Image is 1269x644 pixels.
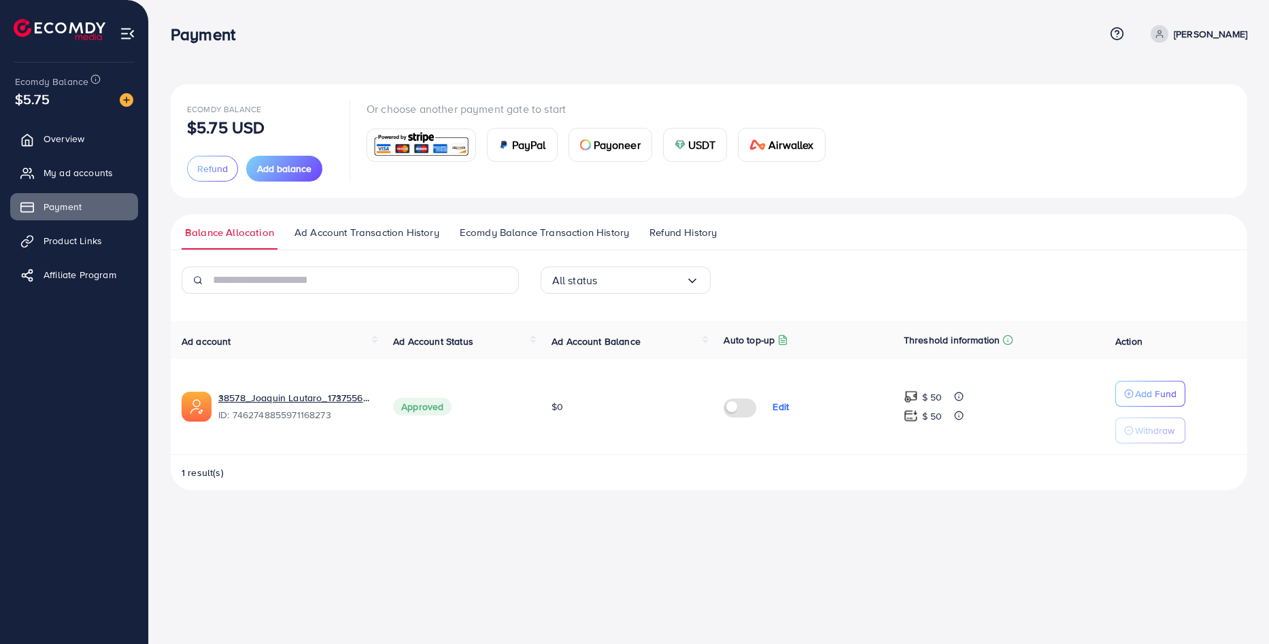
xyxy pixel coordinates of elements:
[773,399,789,415] p: Edit
[10,261,138,288] a: Affiliate Program
[749,139,766,150] img: card
[738,128,825,162] a: cardAirwallex
[44,234,102,248] span: Product Links
[187,119,265,135] p: $5.75 USD
[663,128,728,162] a: cardUSDT
[922,408,943,424] p: $ 50
[120,26,135,41] img: menu
[972,144,1259,634] iframe: Chat
[10,193,138,220] a: Payment
[371,131,471,160] img: card
[44,268,116,282] span: Affiliate Program
[10,227,138,254] a: Product Links
[182,466,224,479] span: 1 result(s)
[10,125,138,152] a: Overview
[1174,26,1247,42] p: [PERSON_NAME]
[14,19,105,40] img: logo
[594,137,641,153] span: Payoneer
[460,225,629,240] span: Ecomdy Balance Transaction History
[512,137,546,153] span: PayPal
[675,139,686,150] img: card
[904,390,918,404] img: top-up amount
[44,132,84,146] span: Overview
[768,137,813,153] span: Airwallex
[187,156,238,182] button: Refund
[182,335,231,348] span: Ad account
[1145,25,1247,43] a: [PERSON_NAME]
[182,392,211,422] img: ic-ads-acc.e4c84228.svg
[185,225,274,240] span: Balance Allocation
[904,332,1000,348] p: Threshold information
[218,391,371,405] a: 38578_Joaquin Lautaro_1737556624280
[15,89,50,109] span: $5.75
[367,101,836,117] p: Or choose another payment gate to start
[218,391,371,422] div: <span class='underline'>38578_Joaquin Lautaro_1737556624280</span></br>7462748855971168273
[44,200,82,214] span: Payment
[498,139,509,150] img: card
[724,332,775,348] p: Auto top-up
[580,139,591,150] img: card
[597,270,685,291] input: Search for option
[197,162,228,175] span: Refund
[10,159,138,186] a: My ad accounts
[44,166,113,180] span: My ad accounts
[904,409,918,423] img: top-up amount
[367,129,476,162] a: card
[393,398,452,416] span: Approved
[15,75,88,88] span: Ecomdy Balance
[541,267,711,294] div: Search for option
[187,103,261,115] span: Ecomdy Balance
[120,93,133,107] img: image
[649,225,717,240] span: Refund History
[218,408,371,422] span: ID: 7462748855971168273
[552,270,598,291] span: All status
[393,335,473,348] span: Ad Account Status
[552,400,563,413] span: $0
[171,24,246,44] h3: Payment
[257,162,311,175] span: Add balance
[487,128,558,162] a: cardPayPal
[246,156,322,182] button: Add balance
[569,128,652,162] a: cardPayoneer
[552,335,641,348] span: Ad Account Balance
[922,389,943,405] p: $ 50
[294,225,439,240] span: Ad Account Transaction History
[688,137,716,153] span: USDT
